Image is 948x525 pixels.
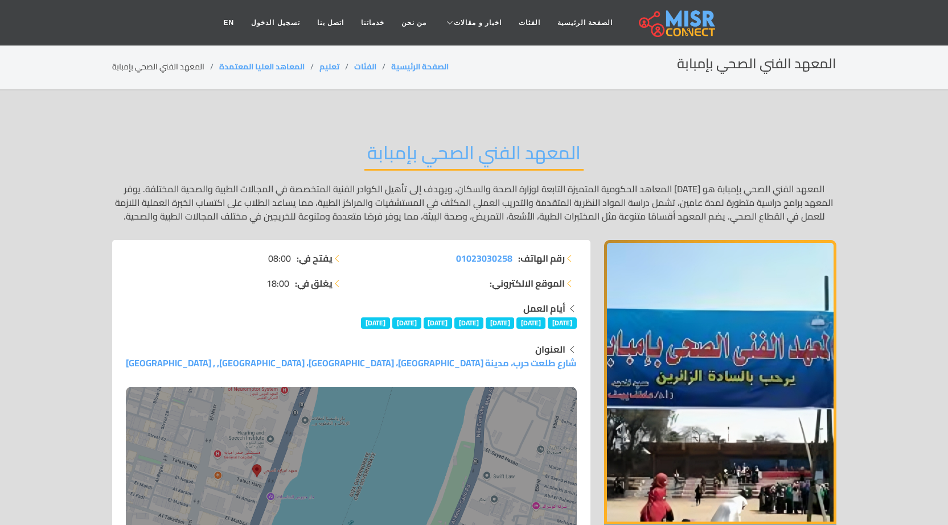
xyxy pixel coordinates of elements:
strong: يفتح في: [297,251,333,265]
a: الفئات [510,12,549,34]
strong: رقم الهاتف: [518,251,565,265]
a: خدماتنا [352,12,393,34]
h2: المعهد الفني الصحي بإمبابة [364,142,584,171]
span: [DATE] [424,317,453,329]
a: تسجيل الدخول [243,12,308,34]
a: 01023030258 [456,251,512,265]
li: المعهد الفني الصحي بإمبابة [112,61,219,73]
strong: أيام العمل [523,300,565,317]
img: المعهد الفني الصحي بإمبابة [604,240,836,524]
strong: العنوان [535,341,565,358]
a: اتصل بنا [309,12,352,34]
span: [DATE] [392,317,421,329]
a: EN [215,12,243,34]
a: تعليم [319,59,339,74]
div: 1 / 1 [604,240,836,524]
a: من نحن [393,12,435,34]
span: [DATE] [548,317,577,329]
span: 08:00 [268,251,291,265]
img: main.misr_connect [639,9,715,37]
span: [DATE] [454,317,483,329]
a: الفئات [354,59,376,74]
a: المعاهد العليا المعتمدة [219,59,305,74]
h2: المعهد الفني الصحي بإمبابة [677,56,836,72]
span: 18:00 [266,276,289,290]
p: المعهد الفني الصحي بإمبابة هو [DATE] المعاهد الحكومية المتميزة التابعة لوزارة الصحة والسكان، ويهد... [112,182,836,223]
span: [DATE] [516,317,545,329]
a: الصفحة الرئيسية [549,12,621,34]
a: الصفحة الرئيسية [391,59,449,74]
span: [DATE] [361,317,390,329]
span: [DATE] [486,317,515,329]
a: اخبار و مقالات [435,12,510,34]
span: اخبار و مقالات [454,18,502,28]
span: 01023030258 [456,250,512,267]
strong: الموقع الالكتروني: [490,276,565,290]
strong: يغلق في: [295,276,333,290]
